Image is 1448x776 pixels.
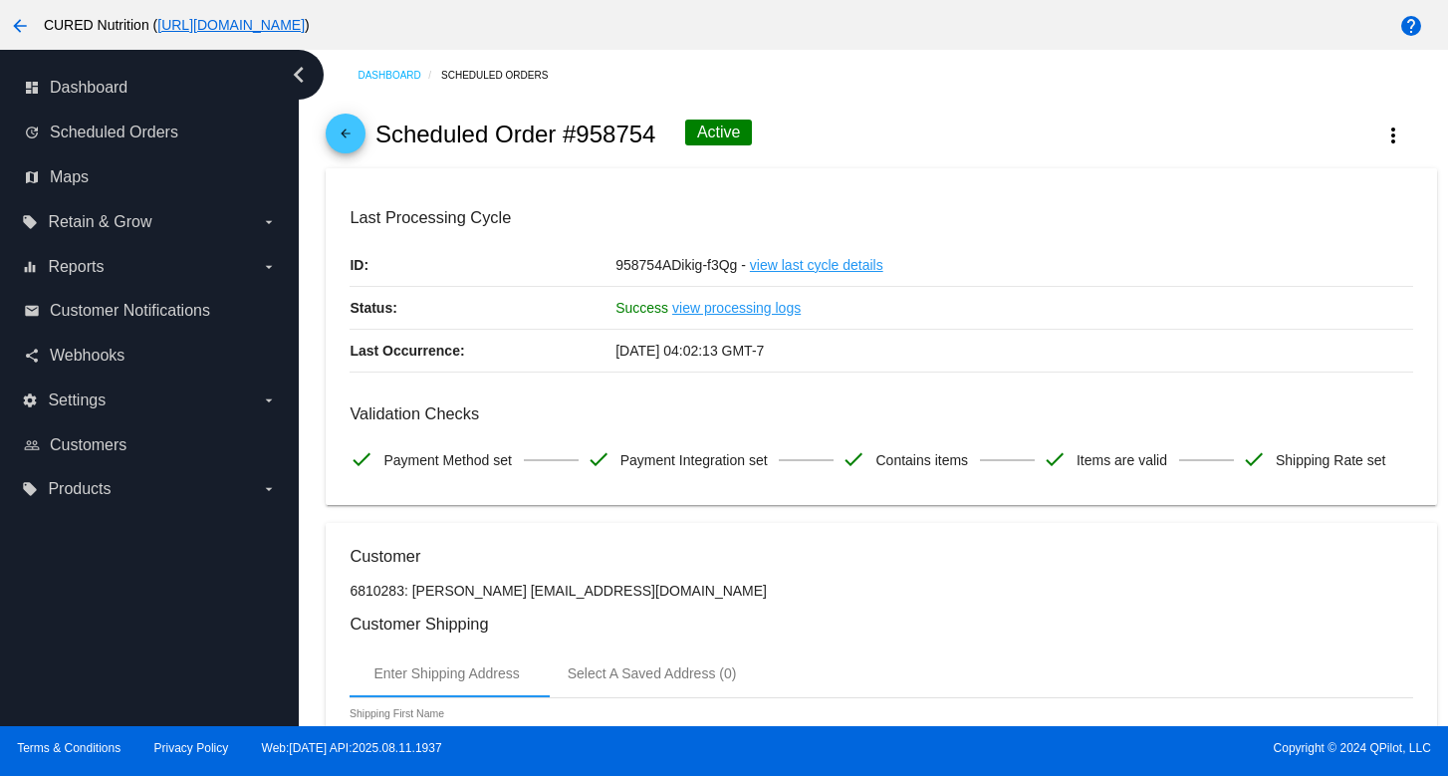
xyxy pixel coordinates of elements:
span: 958754ADikig-f3Qg - [615,257,746,273]
span: Webhooks [50,347,124,365]
span: Reports [48,258,104,276]
i: email [24,303,40,319]
a: dashboard Dashboard [24,72,277,104]
h3: Last Processing Cycle [350,208,1412,227]
i: people_outline [24,437,40,453]
a: [URL][DOMAIN_NAME] [157,17,305,33]
i: arrow_drop_down [261,214,277,230]
mat-icon: check [1242,447,1266,471]
mat-icon: more_vert [1381,124,1405,147]
i: chevron_left [283,59,315,91]
mat-icon: check [842,447,865,471]
div: Enter Shipping Address [373,665,519,681]
h3: Customer Shipping [350,615,1412,634]
span: Retain & Grow [48,213,151,231]
span: Success [615,300,668,316]
span: Settings [48,391,106,409]
h2: Scheduled Order #958754 [375,121,656,148]
span: Customers [50,436,126,454]
p: Last Occurrence: [350,330,615,372]
span: Customer Notifications [50,302,210,320]
mat-icon: check [350,447,373,471]
mat-icon: arrow_back [334,127,358,150]
a: Privacy Policy [154,741,229,755]
a: email Customer Notifications [24,295,277,327]
span: Payment Method set [383,439,511,481]
i: update [24,125,40,140]
a: view last cycle details [750,244,883,286]
a: share Webhooks [24,340,277,372]
a: Dashboard [358,60,441,91]
a: map Maps [24,161,277,193]
span: Payment Integration set [620,439,768,481]
div: Active [685,120,753,145]
i: arrow_drop_down [261,481,277,497]
i: equalizer [22,259,38,275]
p: 6810283: [PERSON_NAME] [EMAIL_ADDRESS][DOMAIN_NAME] [350,583,1412,599]
span: Products [48,480,111,498]
i: local_offer [22,481,38,497]
i: arrow_drop_down [261,259,277,275]
span: Contains items [875,439,968,481]
span: Dashboard [50,79,127,97]
i: share [24,348,40,364]
span: [DATE] 04:02:13 GMT-7 [615,343,764,359]
span: Copyright © 2024 QPilot, LLC [741,741,1431,755]
a: Terms & Conditions [17,741,121,755]
i: arrow_drop_down [261,392,277,408]
a: Web:[DATE] API:2025.08.11.1937 [262,741,442,755]
span: Shipping Rate set [1276,439,1386,481]
span: CURED Nutrition ( ) [44,17,310,33]
a: people_outline Customers [24,429,277,461]
mat-icon: check [587,447,610,471]
h3: Validation Checks [350,404,1412,423]
p: Status: [350,287,615,329]
a: Scheduled Orders [441,60,566,91]
p: ID: [350,244,615,286]
span: Maps [50,168,89,186]
a: update Scheduled Orders [24,117,277,148]
a: view processing logs [672,287,801,329]
i: settings [22,392,38,408]
input: Shipping First Name [350,726,529,742]
span: Items are valid [1077,439,1167,481]
mat-icon: help [1399,14,1423,38]
span: Scheduled Orders [50,124,178,141]
div: Select A Saved Address (0) [568,665,737,681]
i: map [24,169,40,185]
h3: Customer [350,547,1412,566]
i: local_offer [22,214,38,230]
mat-icon: arrow_back [8,14,32,38]
mat-icon: check [1043,447,1067,471]
i: dashboard [24,80,40,96]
